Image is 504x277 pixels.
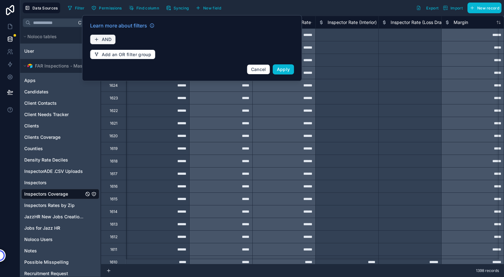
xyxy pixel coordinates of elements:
span: Filter [75,6,85,10]
span: Inspectors Coverage [24,191,68,197]
button: Apply [273,64,294,74]
button: Noloco tables [21,32,90,41]
div: Noloco Users [21,234,99,245]
div: 1619 [110,146,117,151]
span: User [24,48,34,54]
a: Clients Coverage [24,134,84,140]
div: 1611 [110,247,117,252]
div: Apps [21,75,99,85]
span: Permissions [99,6,122,10]
div: JazzHR New Jobs Creation Log [21,212,99,222]
span: Inspector Rate (Loss Draft) [391,19,446,26]
div: Jobs for Jazz HR [21,223,99,233]
button: New field [193,3,223,13]
div: 1616 [110,184,117,189]
span: 1398 records [476,268,499,273]
span: Ctrl [77,19,90,27]
span: FAR Inspections - Master Base [35,63,100,69]
span: Learn more about filters [90,22,147,29]
a: User [24,48,77,54]
a: JazzHR New Jobs Creation Log [24,214,84,220]
button: Syncing [164,3,191,13]
div: User [21,46,99,56]
span: Notes [24,248,37,254]
span: InspectorADE .CSV Uploads [24,168,83,174]
a: Inspectors Coverage [24,191,84,197]
div: Clients Coverage [21,132,99,142]
span: Data Sources [32,6,58,10]
button: Export [414,3,441,13]
div: Candidates [21,87,99,97]
a: Notes [24,248,84,254]
span: Clients Coverage [24,134,60,140]
a: Candidates [24,89,84,95]
div: 1622 [110,108,118,113]
a: Counties [24,145,84,152]
a: Learn more about filters [90,22,155,29]
div: 1614 [110,209,117,214]
a: New record [465,3,501,13]
div: 1610 [110,260,117,265]
button: Find column [127,3,161,13]
span: Apply [277,67,290,72]
span: Export [426,6,438,10]
span: Inspector Rate (Interior) [328,19,377,26]
span: AND [102,37,112,42]
button: New record [467,3,501,13]
div: Density Rate Deciles [21,155,99,165]
a: Permissions [89,3,126,13]
button: Filter [65,3,87,13]
button: Permissions [89,3,124,13]
a: InspectorADE .CSV Uploads [24,168,84,174]
button: Import [441,3,465,13]
a: Clients [24,123,84,129]
span: Find column [136,6,159,10]
span: Apps [24,77,36,84]
button: Add an OR filter group [90,50,156,60]
div: scrollable content [20,30,100,277]
div: InspectorADE .CSV Uploads [21,166,99,176]
span: Jobs for Jazz HR [24,225,60,231]
div: Inspectors Rates by Zip [21,200,99,210]
div: Client Needs Tracker [21,109,99,120]
div: 1623 [110,96,118,101]
span: Add an OR filter group [102,52,152,57]
span: Import [450,6,463,10]
div: Clients [21,121,99,131]
div: 1617 [110,171,117,176]
span: New record [477,6,499,10]
span: Inspectors Rates by Zip [24,202,75,209]
a: Syncing [164,3,193,13]
span: Noloco Users [24,236,53,243]
div: 1621 [110,121,117,126]
div: Possible Misspelling [21,257,99,267]
span: Possible Misspelling [24,259,69,265]
div: Client Contacts [21,98,99,108]
div: Inspectors Coverage [21,189,99,199]
div: 1620 [109,133,118,138]
button: Cancel [247,64,270,74]
span: Counties [24,145,43,152]
span: Client Needs Tracker [24,111,69,118]
div: 1624 [109,83,118,88]
span: Inspectors [24,180,47,186]
div: Inspectors [21,178,99,188]
span: Margin [454,19,468,26]
span: Syncing [174,6,189,10]
span: Noloco tables [27,33,57,40]
span: New field [203,6,221,10]
a: Recruitment Request [24,270,84,277]
button: Data Sources [23,3,60,13]
span: Clients [24,123,39,129]
div: 1615 [110,197,117,202]
div: 1618 [110,159,117,164]
a: Client Needs Tracker [24,111,84,118]
span: Cancel [251,67,266,72]
a: Inspectors [24,180,84,186]
button: Airtable LogoFAR Inspections - Master Base [21,62,98,70]
img: Airtable Logo [27,63,32,68]
a: Apps [24,77,84,84]
div: 1613 [110,222,117,227]
span: Client Contacts [24,100,57,106]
